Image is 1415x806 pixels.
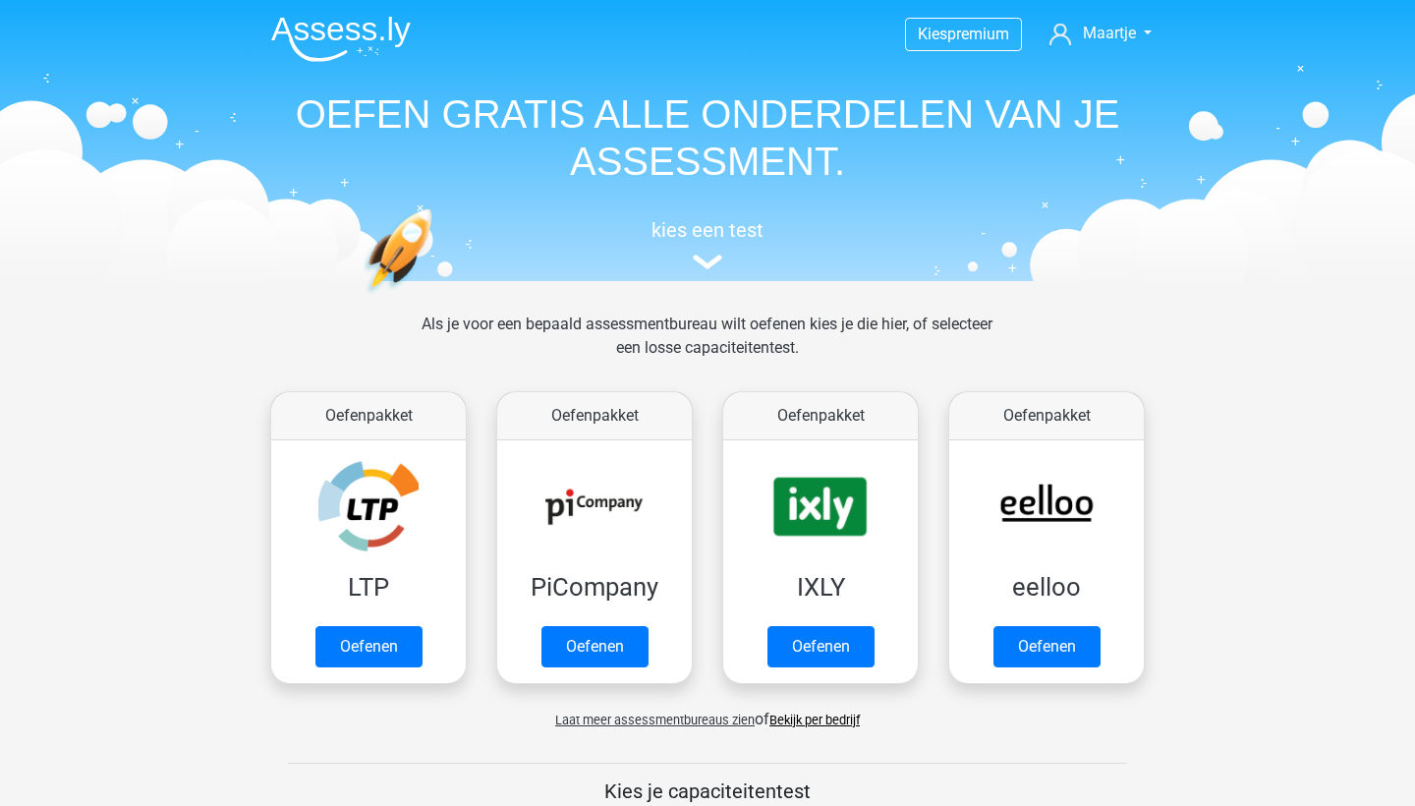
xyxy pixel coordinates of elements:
span: Kies [918,25,947,43]
div: of [255,692,1160,731]
h1: OEFEN GRATIS ALLE ONDERDELEN VAN JE ASSESSMENT. [255,90,1160,185]
span: Laat meer assessmentbureaus zien [555,713,755,727]
a: Oefenen [315,626,423,667]
img: Assessly [271,16,411,62]
img: oefenen [364,208,508,386]
a: Maartje [1042,22,1160,45]
span: Maartje [1083,24,1136,42]
a: Oefenen [993,626,1101,667]
h5: kies een test [255,218,1160,242]
a: Oefenen [767,626,875,667]
img: assessment [693,255,722,269]
span: premium [947,25,1009,43]
div: Als je voor een bepaald assessmentbureau wilt oefenen kies je die hier, of selecteer een losse ca... [406,313,1008,383]
h5: Kies je capaciteitentest [288,779,1127,803]
a: Bekijk per bedrijf [769,713,860,727]
a: Oefenen [541,626,649,667]
a: Kiespremium [906,21,1021,47]
a: kies een test [255,218,1160,270]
